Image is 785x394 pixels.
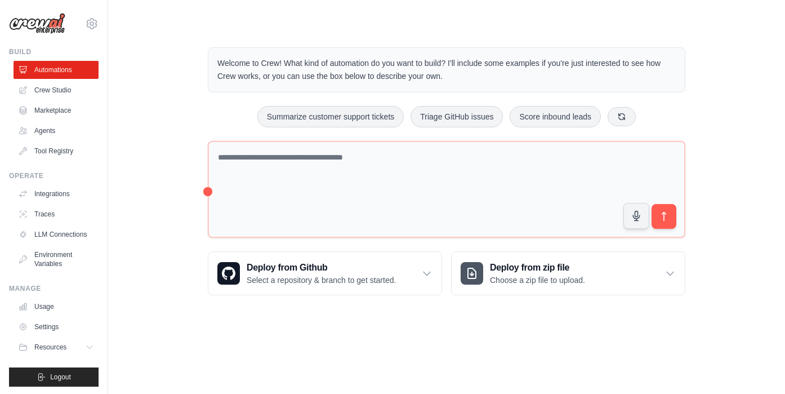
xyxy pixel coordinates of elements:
[14,122,99,140] a: Agents
[14,205,99,223] a: Traces
[217,57,676,83] p: Welcome to Crew! What kind of automation do you want to build? I'll include some examples if you'...
[50,373,71,382] span: Logout
[490,261,585,275] h3: Deploy from zip file
[247,275,396,286] p: Select a repository & branch to get started.
[257,106,404,127] button: Summarize customer support tickets
[14,81,99,99] a: Crew Studio
[490,275,585,286] p: Choose a zip file to upload.
[510,106,601,127] button: Score inbound leads
[34,343,66,352] span: Resources
[14,298,99,316] a: Usage
[9,284,99,293] div: Manage
[9,171,99,180] div: Operate
[411,106,503,127] button: Triage GitHub issues
[14,225,99,244] a: LLM Connections
[14,61,99,79] a: Automations
[14,185,99,203] a: Integrations
[14,318,99,336] a: Settings
[14,101,99,119] a: Marketplace
[9,47,99,56] div: Build
[14,142,99,160] a: Tool Registry
[9,13,65,34] img: Logo
[247,261,396,275] h3: Deploy from Github
[9,368,99,387] button: Logout
[14,338,99,356] button: Resources
[14,246,99,273] a: Environment Variables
